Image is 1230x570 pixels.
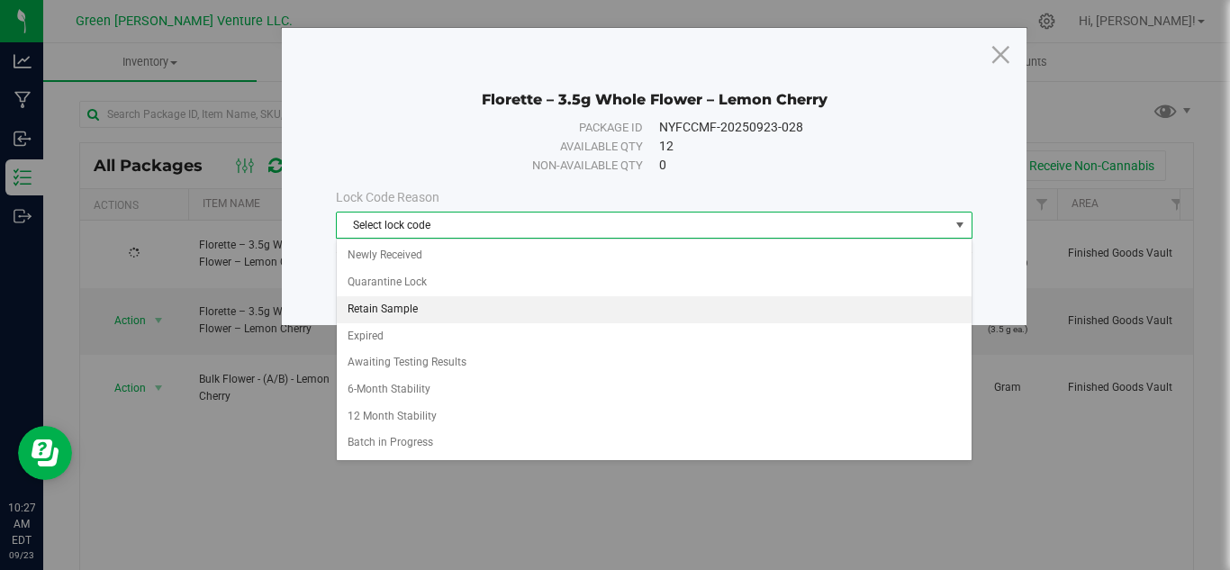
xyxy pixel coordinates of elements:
[364,119,644,137] div: Package ID
[337,323,972,350] li: Expired
[18,426,72,480] iframe: Resource center
[337,242,972,269] li: Newly Received
[337,430,972,457] li: Batch in Progress
[337,403,972,430] li: 12 Month Stability
[949,213,972,238] span: select
[336,190,439,204] span: Lock Code Reason
[364,138,644,156] div: Available qty
[659,118,945,137] div: NYFCCMF-20250923-028
[337,269,972,296] li: Quarantine Lock
[659,137,945,156] div: 12
[337,349,972,376] li: Awaiting Testing Results
[337,376,972,403] li: 6-Month Stability
[337,213,949,238] span: Select lock code
[337,296,972,323] li: Retain Sample
[659,156,945,175] div: 0
[336,64,972,109] div: Florette – 3.5g Whole Flower – Lemon Cherry
[364,157,644,175] div: Non-available qty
